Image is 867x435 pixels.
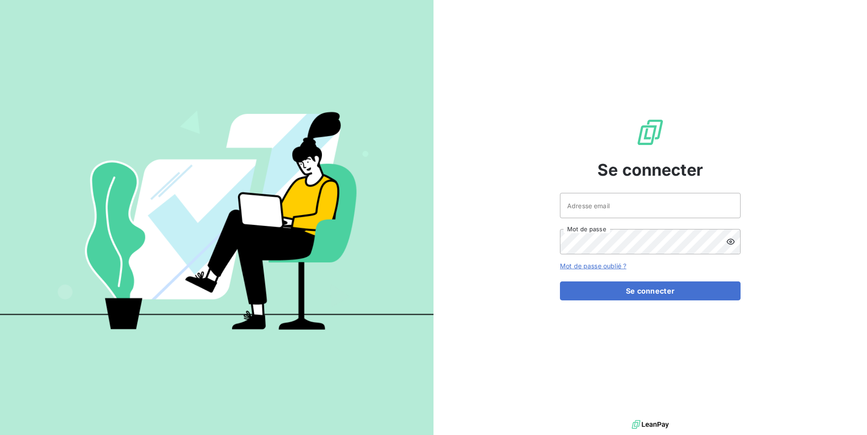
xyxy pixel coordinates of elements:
[560,281,741,300] button: Se connecter
[597,158,703,182] span: Se connecter
[560,193,741,218] input: placeholder
[632,418,669,431] img: logo
[560,262,626,270] a: Mot de passe oublié ?
[636,118,665,147] img: Logo LeanPay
